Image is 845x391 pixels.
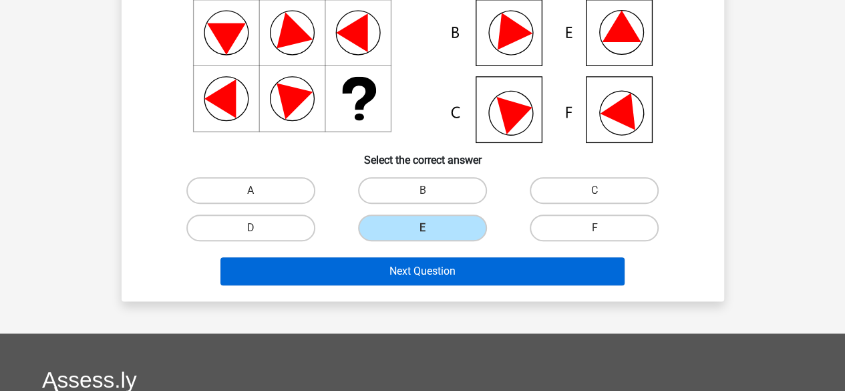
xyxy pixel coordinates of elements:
button: Next Question [220,257,625,285]
label: C [530,177,659,204]
label: F [530,215,659,241]
label: E [358,215,487,241]
label: A [186,177,315,204]
label: D [186,215,315,241]
h6: Select the correct answer [143,143,703,166]
label: B [358,177,487,204]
